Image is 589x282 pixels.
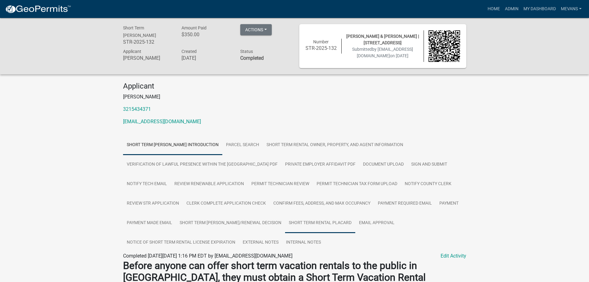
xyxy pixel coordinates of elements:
a: Review Renewable Application [171,174,248,194]
span: Status [240,49,253,54]
span: Number [313,39,329,44]
a: Parcel search [222,135,263,155]
a: Mevans [558,3,584,15]
h4: Applicant [123,82,466,91]
a: Payment [436,194,462,214]
a: Verification of Lawful Presence within the [GEOGRAPHIC_DATA] PDF [123,155,281,175]
span: Submitted on [DATE] [352,47,413,58]
a: Document Upload [359,155,408,175]
h6: STR-2025-132 [123,39,173,45]
a: Notify Tech Email [123,174,171,194]
a: Admin [502,3,521,15]
a: Private Employer Affidavit PDF [281,155,359,175]
img: QR code [429,30,460,62]
a: Short Term Rental Owner, Property, and Agent Information [263,135,407,155]
span: [PERSON_NAME] & [PERSON_NAME] | [STREET_ADDRESS] [346,34,419,45]
a: Payment Made Email [123,213,176,233]
span: Amount Paid [181,25,207,30]
a: [EMAIL_ADDRESS][DOMAIN_NAME] [123,119,201,124]
a: Short Term [PERSON_NAME]/Renewal Decision [176,213,285,233]
a: Email Approval [355,213,398,233]
h6: [DATE] [181,55,231,61]
a: Permit Technician Tax Form Upload [313,174,401,194]
span: Short Term [PERSON_NAME] [123,25,156,38]
a: 3215434371 [123,106,151,112]
h6: STR-2025-132 [305,45,337,51]
span: by [EMAIL_ADDRESS][DOMAIN_NAME] [357,47,413,58]
a: Short Term [PERSON_NAME] Introduction [123,135,222,155]
span: Completed [DATE][DATE] 1:16 PM EDT by [EMAIL_ADDRESS][DOMAIN_NAME] [123,253,292,259]
a: Short Term Rental Placard [285,213,355,233]
a: Permit Technician Review [248,174,313,194]
button: Actions [240,24,272,35]
a: Review STR Application [123,194,183,214]
a: Edit Activity [441,252,466,260]
p: [PERSON_NAME] [123,93,466,101]
a: Sign and Submit [408,155,451,175]
a: My Dashboard [521,3,558,15]
strong: Completed [240,55,264,61]
h6: [PERSON_NAME] [123,55,173,61]
span: Created [181,49,197,54]
h6: $350.00 [181,32,231,37]
a: Notify County Clerk [401,174,455,194]
a: Internal Notes [282,233,325,253]
a: Confirm Fees, Address, and Max Occupancy [270,194,374,214]
a: Clerk Complete Application Check [183,194,270,214]
span: Applicant [123,49,141,54]
a: Notice of Short Term Rental License Expiration [123,233,239,253]
a: External Notes [239,233,282,253]
a: Home [485,3,502,15]
a: Payment Required Email [374,194,436,214]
